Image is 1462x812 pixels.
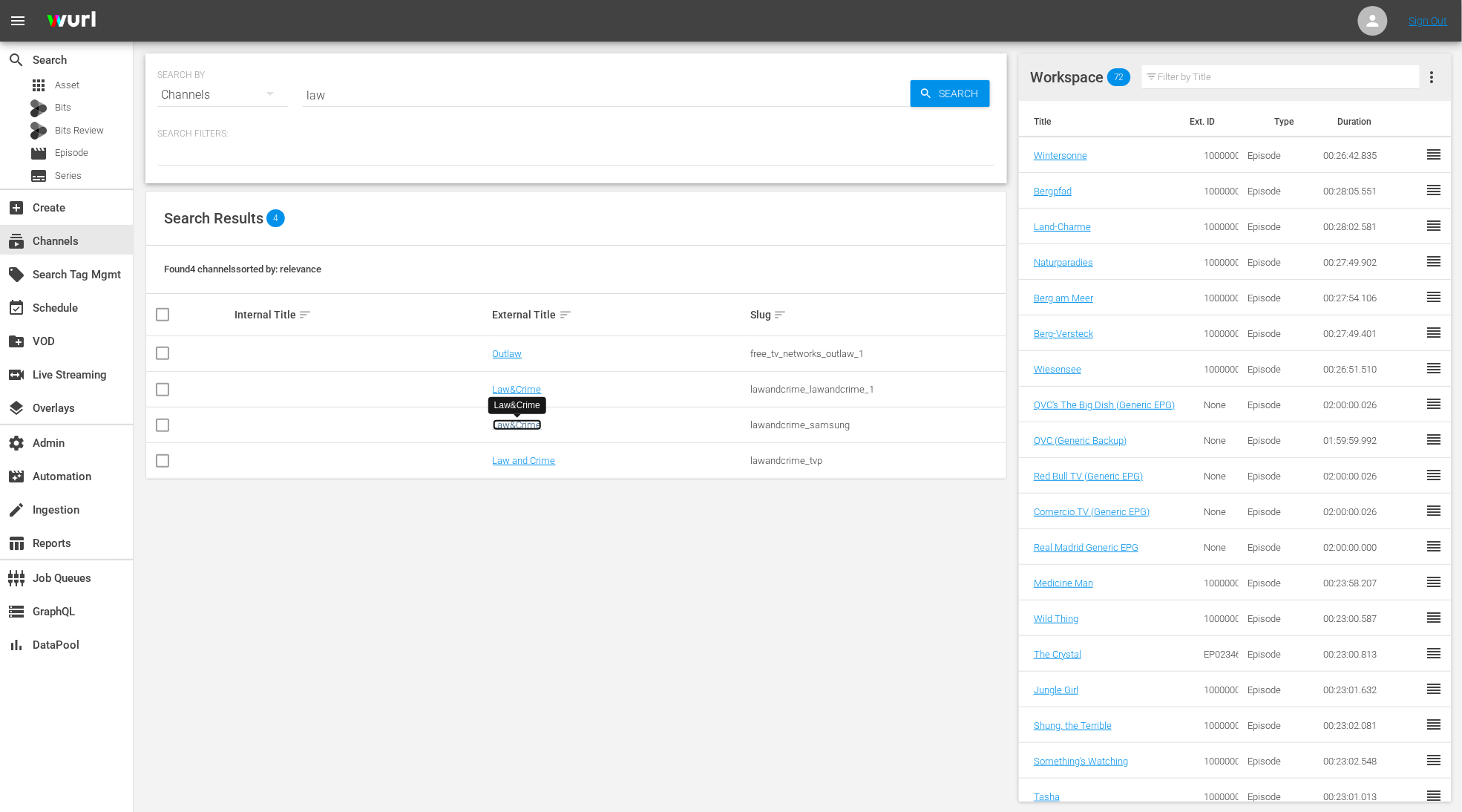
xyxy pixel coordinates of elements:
[1239,209,1315,244] td: Episode
[1239,173,1315,209] td: Episode
[7,434,25,452] span: Admin
[1425,751,1443,769] span: reorder
[1239,494,1315,529] td: Episode
[493,419,542,430] a: Law&Crime
[1315,315,1452,351] td: 00:27:49.401
[1034,720,1112,731] a: Shung, the Terrible
[1425,680,1443,698] span: reorder
[1030,68,1104,86] h4: Workspace
[1315,173,1452,209] td: 00:28:05.551
[1195,458,1239,494] td: None
[1425,395,1443,413] span: reorder
[1315,565,1452,600] td: 00:23:58.207
[157,74,288,116] div: Channels
[1425,466,1443,484] span: reorder
[1425,716,1443,733] span: reorder
[1034,542,1138,553] a: Real Madrid Generic EPG
[1195,280,1239,315] td: 1000000048594
[1239,600,1315,636] td: Episode
[1034,221,1091,232] a: Land-Charme
[1195,565,1239,600] td: 1000000027152
[1239,743,1315,779] td: Episode
[235,306,488,324] div: Internal Title
[1315,244,1452,280] td: 00:27:49.902
[1425,787,1443,805] span: reorder
[1425,359,1443,377] span: reorder
[493,348,522,359] a: Outlaw
[1195,351,1239,387] td: 1000000048492
[1425,324,1443,341] span: reorder
[7,534,25,552] span: Reports
[1425,217,1443,235] span: reorder
[1195,600,1239,636] td: 1000000030137
[1315,209,1452,244] td: 00:28:02.581
[1315,529,1452,565] td: 02:00:00.000
[164,263,321,275] span: Found 4 channels sorted by: relevance
[1034,399,1175,410] a: QVC's The Big Dish (Generic EPG)
[750,455,1004,466] div: lawandcrime_tvp
[1195,244,1239,280] td: 1000000048593
[1315,672,1452,707] td: 00:23:01.632
[36,4,107,39] img: ans4CAIJ8jUAAAAAAAAAAAAAAAAAAAAAAAAgQb4GAAAAAAAAAAAAAAAAAAAAAAAAJMjXAAAAAAAAAAAAAAAAAAAAAAAAgAT5G...
[1239,244,1315,280] td: Episode
[1034,649,1081,660] a: The Crystal
[1315,387,1452,422] td: 02:00:00.026
[7,333,25,350] span: VOD
[1195,743,1239,779] td: 1000000030133
[55,145,88,160] span: Episode
[1239,458,1315,494] td: Episode
[1239,280,1315,315] td: Episode
[1107,72,1131,82] span: 72
[1425,430,1443,448] span: reorder
[1315,743,1452,779] td: 00:23:02.548
[30,99,47,117] div: Bits
[1181,101,1266,143] th: Ext. ID
[1315,707,1452,743] td: 00:23:02.081
[750,348,1004,359] div: free_tv_networks_outlaw_1
[1425,537,1443,555] span: reorder
[7,468,25,485] span: Automation
[1195,636,1239,672] td: EP023465190005
[1034,791,1060,802] a: Tasha
[933,80,990,107] span: Search
[559,308,572,321] span: sort
[55,100,71,115] span: Bits
[55,78,79,93] span: Asset
[1266,101,1329,143] th: Type
[1195,494,1239,529] td: None
[911,80,990,107] button: Search
[1034,364,1081,375] a: Wiesensee
[1195,387,1239,422] td: None
[1239,351,1315,387] td: Episode
[1425,252,1443,270] span: reorder
[1195,173,1239,209] td: 1000000048591
[1195,315,1239,351] td: 1000000048595
[1239,529,1315,565] td: Episode
[1239,707,1315,743] td: Episode
[157,128,995,140] p: Search Filters:
[1239,315,1315,351] td: Episode
[1423,68,1440,86] span: more_vert
[1195,672,1239,707] td: 1000000030135
[1195,137,1239,173] td: 1000000048493
[7,51,25,69] span: Search
[298,308,312,321] span: sort
[1195,209,1239,244] td: 1000000048592
[7,232,25,250] span: Channels
[493,306,747,324] div: External Title
[55,168,82,183] span: Series
[1034,684,1078,695] a: Jungle Girl
[1425,573,1443,591] span: reorder
[7,569,25,587] span: Job Queues
[1195,707,1239,743] td: 1000000030134
[1034,292,1093,304] a: Berg am Meer
[1409,15,1448,27] a: Sign Out
[30,167,47,185] span: Series
[55,123,104,138] span: Bits Review
[750,419,1004,430] div: lawandcrime_samsung
[1239,672,1315,707] td: Episode
[1315,422,1452,458] td: 01:59:59.992
[7,299,25,317] span: Schedule
[1425,644,1443,662] span: reorder
[1315,137,1452,173] td: 00:26:42.835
